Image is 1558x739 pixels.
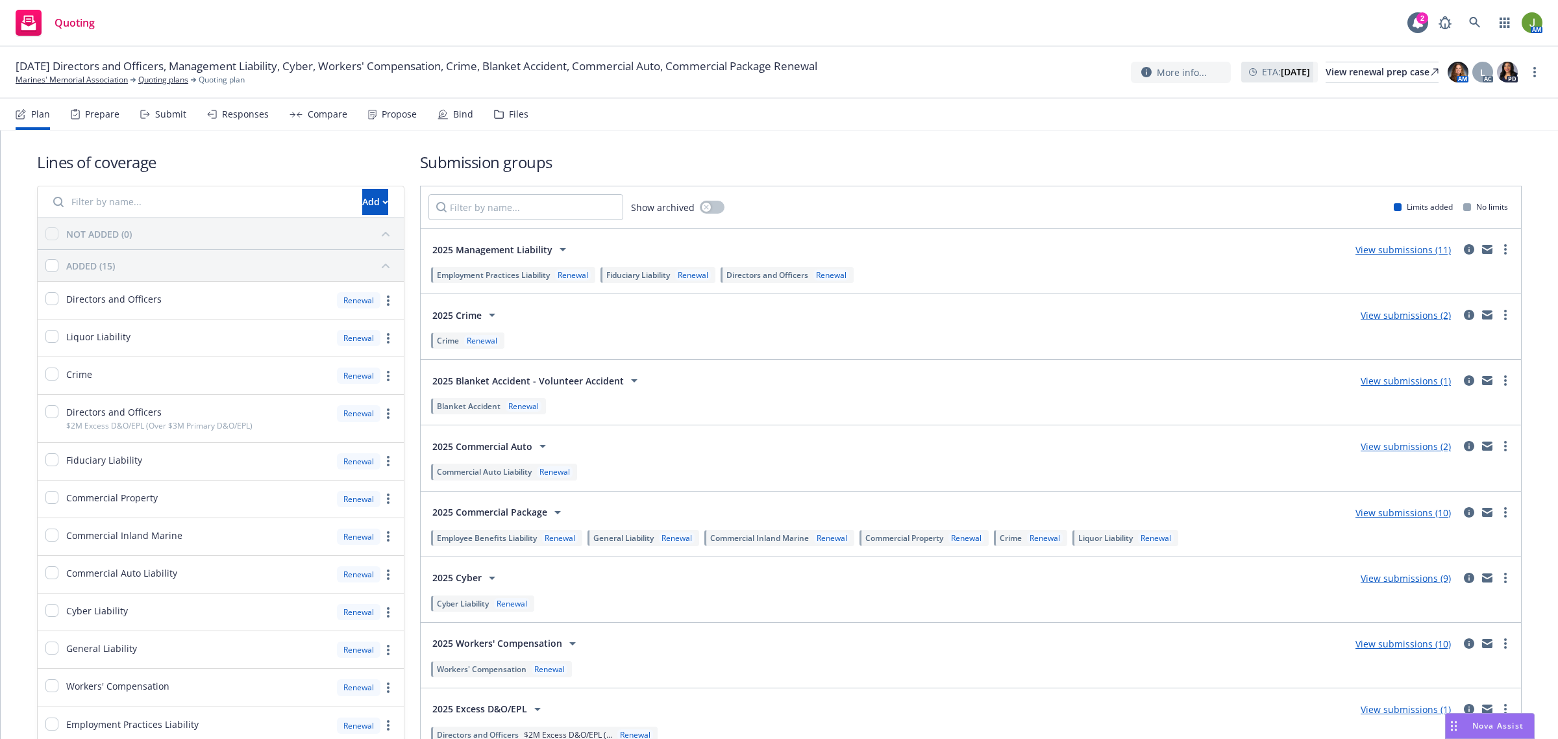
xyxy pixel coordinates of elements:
[1361,375,1451,387] a: View submissions (1)
[1461,373,1477,388] a: circleInformation
[1446,714,1462,738] div: Drag to move
[428,236,575,262] button: 2025 Management Liability
[1461,438,1477,454] a: circleInformation
[428,565,504,591] button: 2025 Cyber
[1326,62,1439,82] a: View renewal prep case
[1078,532,1133,544] span: Liquor Liability
[66,679,169,693] span: Workers' Compensation
[1479,505,1495,520] a: mail
[1498,636,1513,651] a: more
[1000,532,1022,544] span: Crime
[437,664,526,675] span: Workers' Compensation
[66,330,130,344] span: Liquor Liability
[593,532,654,544] span: General Liability
[1479,307,1495,323] a: mail
[380,567,396,582] a: more
[428,194,623,220] input: Filter by name...
[1498,570,1513,586] a: more
[1479,636,1495,651] a: mail
[66,223,396,244] button: NOT ADDED (0)
[1461,701,1477,717] a: circleInformation
[432,571,482,584] span: 2025 Cyber
[1498,307,1513,323] a: more
[1479,570,1495,586] a: mail
[337,292,380,308] div: Renewal
[631,201,695,214] span: Show archived
[865,532,943,544] span: Commercial Property
[432,374,624,388] span: 2025 Blanket Accident - Volunteer Accident
[66,405,162,419] span: Directors and Officers
[437,598,489,609] span: Cyber Liability
[1461,505,1477,520] a: circleInformation
[362,190,388,214] div: Add
[1461,570,1477,586] a: circleInformation
[337,566,380,582] div: Renewal
[1461,636,1477,651] a: circleInformation
[437,401,501,412] span: Blanket Accident
[362,189,388,215] button: Add
[66,604,128,618] span: Cyber Liability
[432,636,562,650] span: 2025 Workers' Compensation
[380,491,396,507] a: more
[948,532,984,544] div: Renewal
[16,58,817,74] span: [DATE] Directors and Officers, Management Liability, Cyber, Workers' Compensation, Crime, Blanket...
[1361,703,1451,716] a: View submissions (1)
[382,109,417,119] div: Propose
[66,491,158,505] span: Commercial Property
[45,189,354,215] input: Filter by name...
[726,269,808,281] span: Directors and Officers
[464,335,500,346] div: Renewal
[710,532,809,544] span: Commercial Inland Marine
[1462,10,1488,36] a: Search
[428,499,569,525] button: 2025 Commercial Package
[437,532,537,544] span: Employee Benefits Liability
[66,368,92,381] span: Crime
[66,642,137,655] span: General Liability
[432,308,482,322] span: 2025 Crime
[428,433,554,459] button: 2025 Commercial Auto
[1492,10,1518,36] a: Switch app
[1527,64,1542,80] a: more
[1498,505,1513,520] a: more
[420,151,1522,173] h1: Submission groups
[1432,10,1458,36] a: Report a Bug
[337,491,380,507] div: Renewal
[380,680,396,695] a: more
[1461,307,1477,323] a: circleInformation
[432,243,552,257] span: 2025 Management Liability
[428,696,549,722] button: 2025 Excess D&O/EPL
[1497,62,1518,82] img: photo
[428,368,646,394] button: 2025 Blanket Accident - Volunteer Accident
[66,292,162,306] span: Directors and Officers
[1522,12,1542,33] img: photo
[37,151,404,173] h1: Lines of coverage
[1479,373,1495,388] a: mail
[66,227,132,241] div: NOT ADDED (0)
[1361,440,1451,453] a: View submissions (2)
[1361,572,1451,584] a: View submissions (9)
[308,109,347,119] div: Compare
[66,420,253,431] span: $2M Excess D&O/EPL (Over $3M Primary D&O/EPL)
[432,440,532,453] span: 2025 Commercial Auto
[380,529,396,544] a: more
[337,529,380,545] div: Renewal
[428,631,584,657] button: 2025 Workers' Compensation
[606,269,670,281] span: Fiduciary Liability
[1463,201,1508,212] div: No limits
[509,109,528,119] div: Files
[1262,65,1310,79] span: ETA :
[337,642,380,658] div: Renewal
[66,255,396,276] button: ADDED (15)
[1479,242,1495,257] a: mail
[1157,66,1207,79] span: More info...
[380,368,396,384] a: more
[337,368,380,384] div: Renewal
[199,74,245,86] span: Quoting plan
[1281,66,1310,78] strong: [DATE]
[542,532,578,544] div: Renewal
[380,718,396,733] a: more
[16,74,128,86] a: Marines' Memorial Association
[1355,507,1451,519] a: View submissions (10)
[380,453,396,469] a: more
[555,269,591,281] div: Renewal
